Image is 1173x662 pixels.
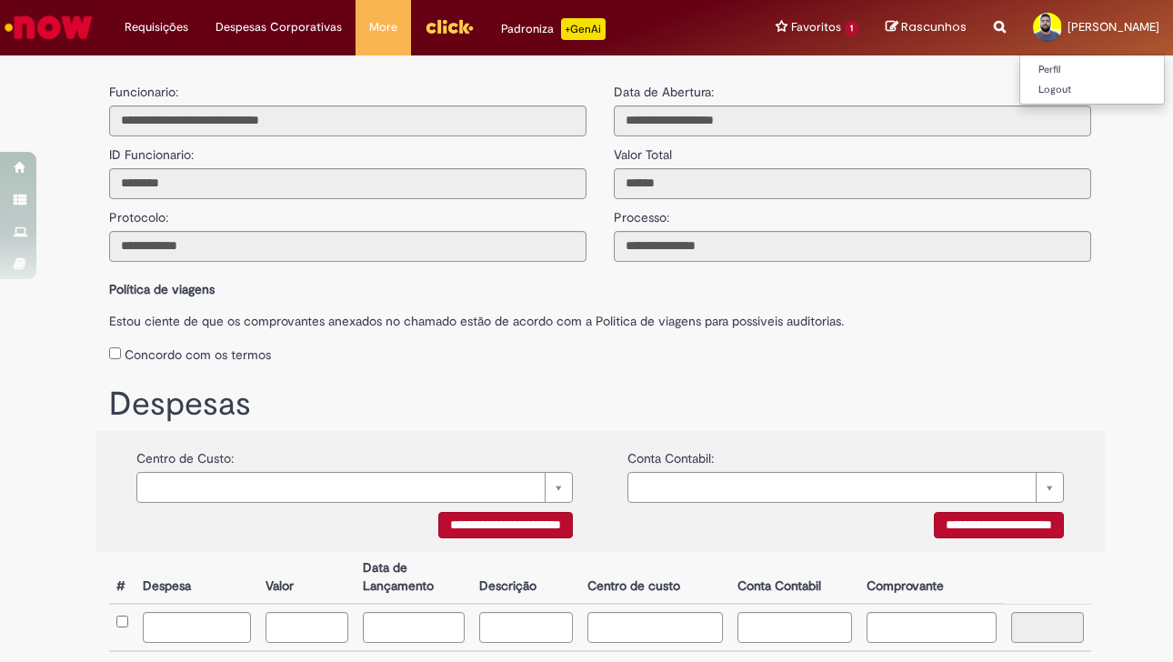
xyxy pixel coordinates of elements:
th: # [109,552,135,604]
h1: Despesas [109,386,1091,423]
th: Comprovante [859,552,1003,604]
th: Descrição [472,552,580,604]
th: Valor [258,552,356,604]
p: +GenAi [561,18,606,40]
label: Valor Total [614,136,672,164]
th: Centro de custo [580,552,730,604]
th: Despesa [135,552,258,604]
img: ServiceNow [2,9,95,45]
span: Requisições [125,18,188,36]
a: Limpar campo {0} [136,472,573,503]
span: [PERSON_NAME] [1068,19,1159,35]
a: Limpar campo {0} [627,472,1064,503]
span: Despesas Corporativas [216,18,342,36]
label: Funcionario: [109,83,178,101]
label: ID Funcionario: [109,136,194,164]
div: Padroniza [501,18,606,40]
label: Processo: [614,199,669,226]
img: click_logo_yellow_360x200.png [425,13,474,40]
span: Rascunhos [901,18,967,35]
span: Favoritos [791,18,841,36]
label: Protocolo: [109,199,168,226]
a: Rascunhos [886,19,967,36]
label: Concordo com os termos [125,346,271,364]
th: Conta Contabil [730,552,859,604]
span: 1 [845,21,858,36]
th: Data de Lançamento [356,552,472,604]
label: Data de Abertura: [614,83,714,101]
label: Centro de Custo: [136,440,234,467]
b: Política de viagens [109,281,215,297]
label: Estou ciente de que os comprovantes anexados no chamado estão de acordo com a Politica de viagens... [109,303,1091,330]
label: Conta Contabil: [627,440,714,467]
span: More [369,18,397,36]
a: Perfil [1020,60,1164,80]
a: Logout [1020,80,1164,100]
